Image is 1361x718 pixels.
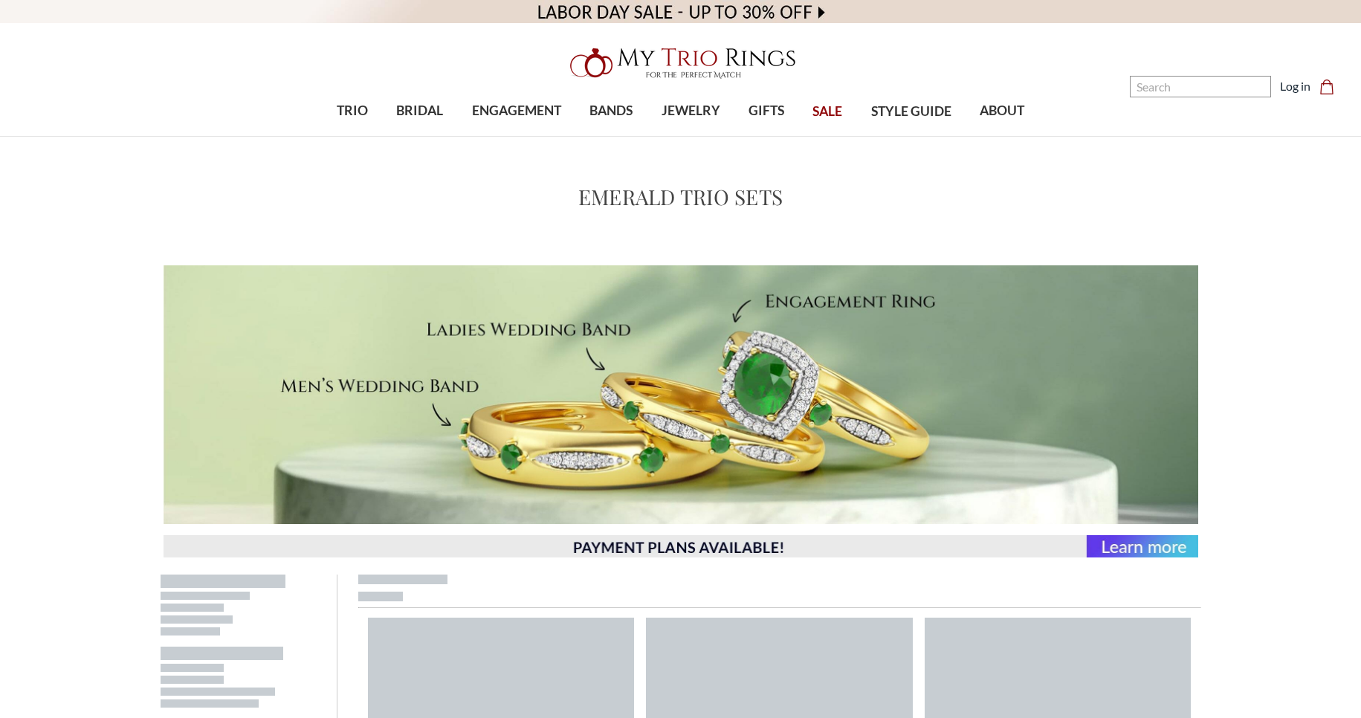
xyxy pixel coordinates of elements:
[345,135,360,137] button: submenu toggle
[995,135,1009,137] button: submenu toggle
[509,135,524,137] button: submenu toggle
[759,135,774,137] button: submenu toggle
[1319,77,1343,95] a: Cart with 0 items
[683,135,698,137] button: submenu toggle
[395,39,966,87] a: My Trio Rings
[980,101,1024,120] span: ABOUT
[812,102,842,121] span: SALE
[382,87,457,135] a: BRIDAL
[413,135,427,137] button: submenu toggle
[798,88,856,136] a: SALE
[562,39,800,87] img: My Trio Rings
[1319,80,1334,94] svg: cart.cart_preview
[647,87,734,135] a: JEWELRY
[1130,76,1271,97] input: Search
[1280,77,1310,95] a: Log in
[604,135,618,137] button: submenu toggle
[749,101,784,120] span: GIFTS
[396,101,443,120] span: BRIDAL
[337,101,368,120] span: TRIO
[578,181,783,213] h1: Emerald Trio Sets
[575,87,647,135] a: BANDS
[856,88,965,136] a: STYLE GUIDE
[472,101,561,120] span: ENGAGEMENT
[323,87,382,135] a: TRIO
[458,87,575,135] a: ENGAGEMENT
[966,87,1038,135] a: ABOUT
[662,101,720,120] span: JEWELRY
[871,102,951,121] span: STYLE GUIDE
[734,87,798,135] a: GIFTS
[589,101,633,120] span: BANDS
